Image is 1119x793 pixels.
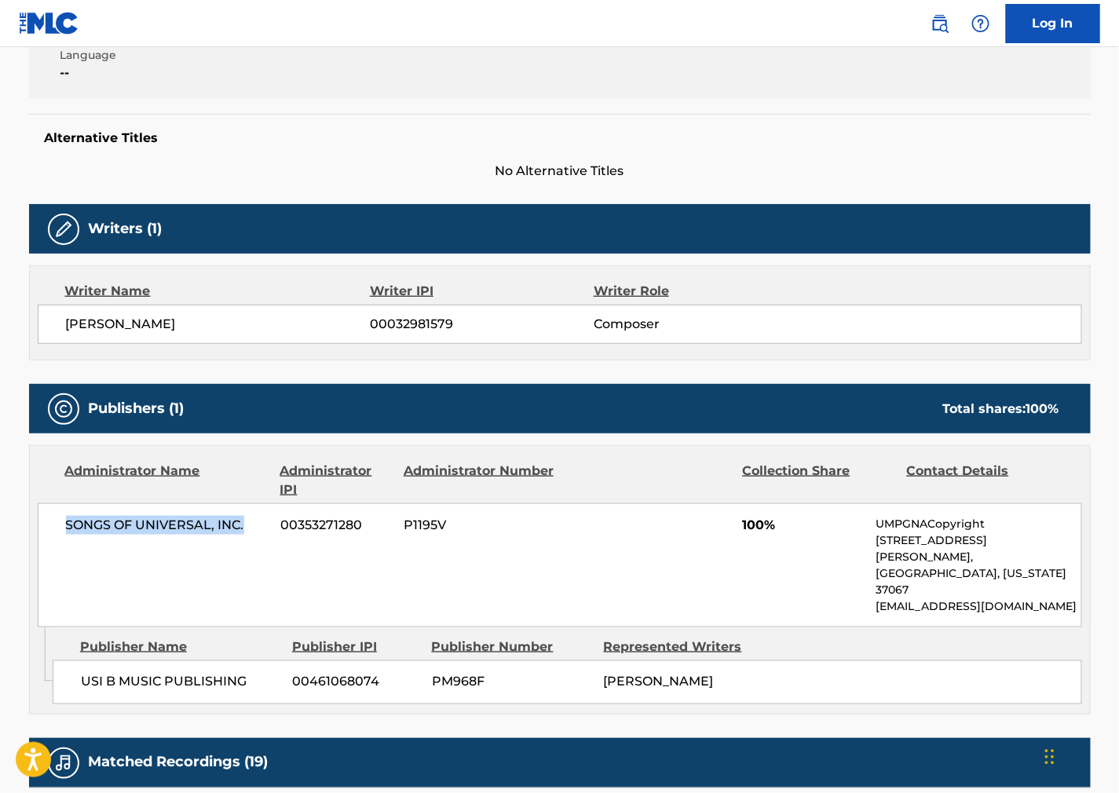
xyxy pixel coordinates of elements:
span: USI B MUSIC PUBLISHING [81,673,281,692]
div: Total shares: [943,400,1059,418]
span: 00353271280 [280,516,392,535]
div: Administrator IPI [280,462,392,499]
span: P1195V [404,516,556,535]
h5: Publishers (1) [89,400,185,418]
span: Language [60,47,314,64]
iframe: Chat Widget [1040,718,1119,793]
div: Collection Share [742,462,894,499]
span: Composer [594,315,797,334]
div: Administrator Name [65,462,269,499]
span: 100 % [1026,401,1059,416]
p: [GEOGRAPHIC_DATA], [US_STATE] 37067 [876,565,1081,598]
span: 100% [742,516,864,535]
a: Public Search [924,8,956,39]
img: Writers [54,220,73,239]
div: Help [965,8,996,39]
div: Administrator Number [404,462,556,499]
div: Drag [1045,733,1055,780]
img: help [971,14,990,33]
div: Writer Role [594,282,797,301]
a: Log In [1006,4,1100,43]
span: PM968F [432,673,592,692]
img: Publishers [54,400,73,418]
h5: Alternative Titles [45,130,1075,146]
div: Publisher IPI [292,638,420,656]
p: [STREET_ADDRESS][PERSON_NAME], [876,532,1081,565]
h5: Matched Recordings (19) [89,754,269,772]
img: MLC Logo [19,12,79,35]
span: -- [60,64,314,82]
div: Publisher Number [432,638,592,656]
div: Contact Details [907,462,1059,499]
span: 00032981579 [370,315,593,334]
h5: Writers (1) [89,220,163,238]
div: Represented Writers [604,638,764,656]
p: UMPGNACopyright [876,516,1081,532]
img: search [931,14,949,33]
span: [PERSON_NAME] [604,674,714,689]
p: [EMAIL_ADDRESS][DOMAIN_NAME] [876,598,1081,615]
img: Matched Recordings [54,754,73,773]
span: 00461068074 [293,673,420,692]
div: Writer Name [65,282,371,301]
span: SONGS OF UNIVERSAL, INC. [66,516,269,535]
div: Writer IPI [370,282,594,301]
span: No Alternative Titles [29,162,1091,181]
div: Publisher Name [80,638,280,656]
span: [PERSON_NAME] [66,315,371,334]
